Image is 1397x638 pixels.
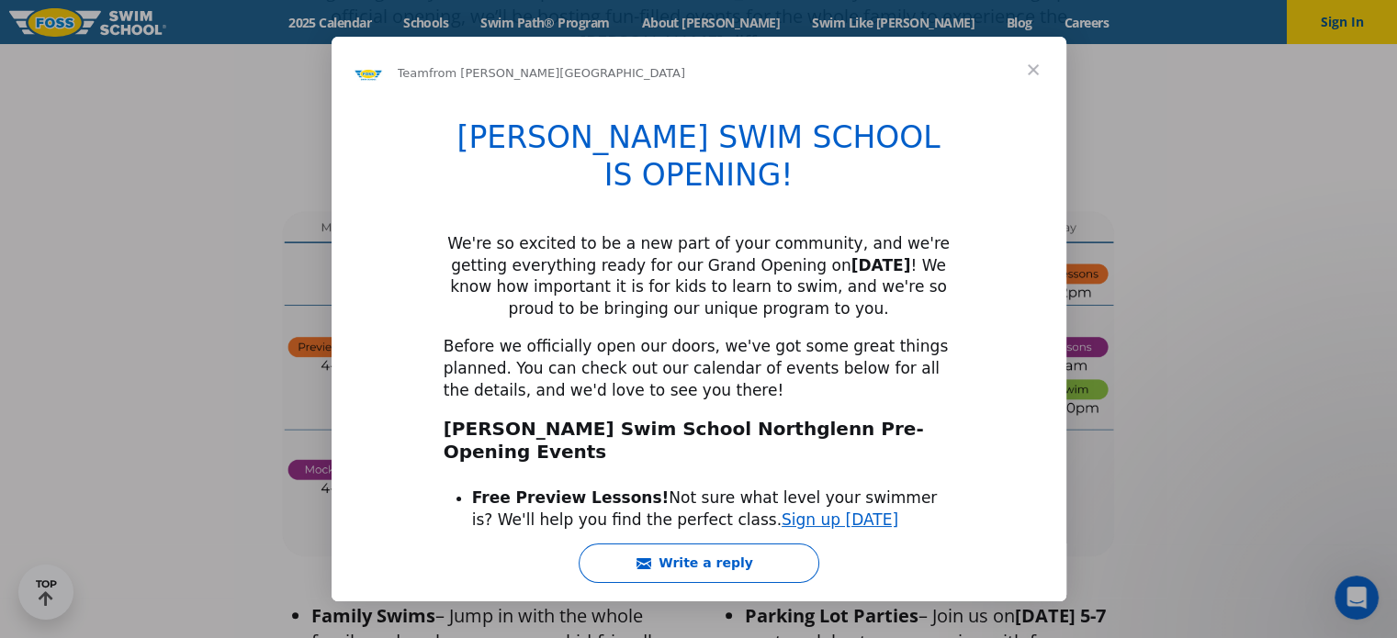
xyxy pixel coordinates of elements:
span: Close [1000,37,1066,103]
li: Not sure what level your swimmer is? We'll help you find the perfect class. [472,487,954,532]
a: Sign up [DATE] [782,510,898,529]
button: Write a reply [579,543,819,583]
h1: [PERSON_NAME] SWIM SCHOOL IS OPENING! [444,119,954,206]
b: [DATE] [851,256,911,274]
b: [PERSON_NAME] Swim School Northglenn Pre-Opening Events [444,418,924,463]
div: Before we officially open our doors, we've got some great things planned. You can check out our c... [444,336,954,401]
b: Free Preview Lessons! [472,488,670,507]
span: Team [398,66,429,80]
img: Profile image for Team [354,59,383,88]
div: We're so excited to be a new part of your community, and we're getting everything ready for our G... [444,233,954,320]
span: from [PERSON_NAME][GEOGRAPHIC_DATA] [429,66,685,80]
